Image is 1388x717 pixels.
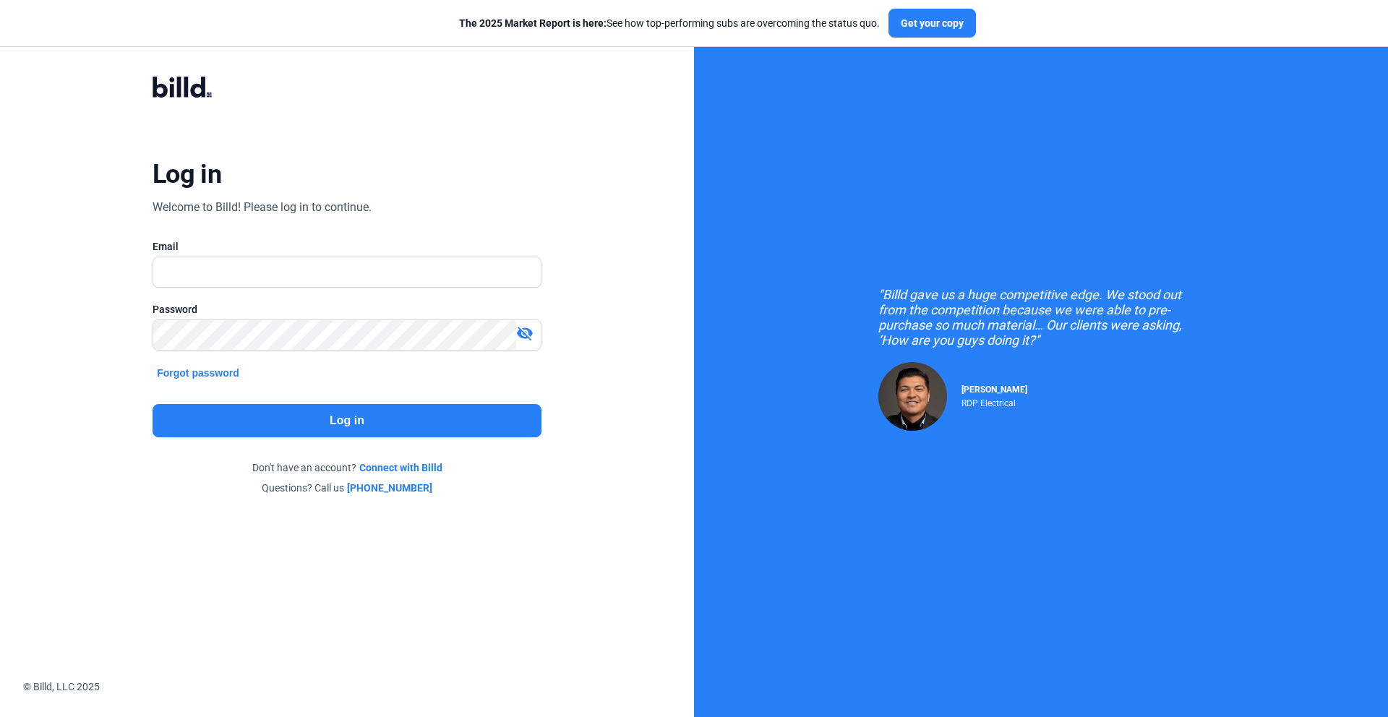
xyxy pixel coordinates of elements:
div: Questions? Call us [153,481,541,495]
div: Email [153,239,541,254]
div: Don't have an account? [153,460,541,475]
a: [PHONE_NUMBER] [347,481,432,495]
span: [PERSON_NAME] [961,385,1027,395]
button: Forgot password [153,365,244,381]
span: The 2025 Market Report is here: [459,17,607,29]
div: See how top-performing subs are overcoming the status quo. [459,16,880,30]
div: Welcome to Billd! Please log in to continue. [153,199,372,216]
button: Log in [153,404,541,437]
div: Password [153,302,541,317]
a: Connect with Billd [359,460,442,475]
img: Raul Pacheco [878,362,947,431]
div: RDP Electrical [961,395,1027,408]
div: "Billd gave us a huge competitive edge. We stood out from the competition because we were able to... [878,287,1204,348]
button: Get your copy [888,9,976,38]
mat-icon: visibility_off [516,325,534,342]
div: Log in [153,158,221,190]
